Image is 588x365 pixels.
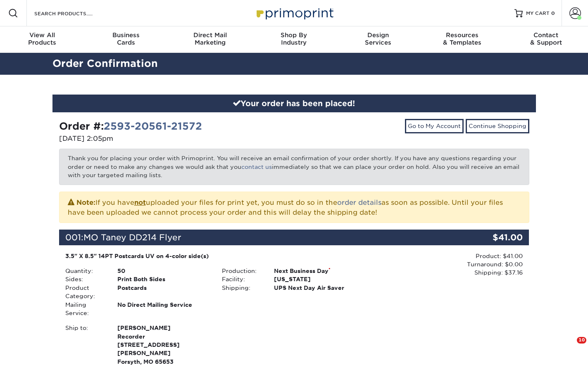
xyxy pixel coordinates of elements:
span: MY CART [526,10,550,17]
div: 50 [111,267,216,275]
span: 10 [577,337,586,344]
a: Shop ByIndustry [252,26,336,53]
div: Postcards [111,284,216,301]
div: Production: [216,267,268,275]
strong: Forsyth, MO 65653 [117,324,209,365]
div: Mailing Service: [59,301,111,318]
div: Industry [252,31,336,46]
a: Continue Shopping [466,119,529,133]
div: & Templates [420,31,504,46]
span: Business [84,31,168,39]
div: Cards [84,31,168,46]
p: Thank you for placing your order with Primoprint. You will receive an email confirmation of your ... [59,149,529,185]
div: & Support [504,31,588,46]
div: Shipping: [216,284,268,292]
a: contact us [241,164,272,170]
div: Product: $41.00 Turnaround: $0.00 Shipping: $37.16 [372,252,523,277]
div: Your order has been placed! [52,95,536,113]
div: 001: [59,230,451,245]
div: Next Business Day [268,267,372,275]
a: Direct MailMarketing [168,26,252,53]
span: Contact [504,31,588,39]
a: Resources& Templates [420,26,504,53]
strong: Order #: [59,120,202,132]
a: DesignServices [336,26,420,53]
span: Shop By [252,31,336,39]
img: Primoprint [253,4,336,22]
div: Print Both Sides [111,275,216,283]
div: Services [336,31,420,46]
strong: Note: [76,199,95,206]
span: MO Taney DD214 Flyer [83,232,181,242]
div: Facility: [216,275,268,283]
div: UPS Next Day Air Saver [268,284,372,292]
a: 2593-20561-21572 [104,120,202,132]
div: $41.00 [451,230,529,245]
div: Marketing [168,31,252,46]
div: 3.5" X 8.5" 14PT Postcards UV on 4-color side(s) [65,252,367,260]
div: Quantity: [59,267,111,275]
span: Resources [420,31,504,39]
a: order details [337,199,381,206]
span: Design [336,31,420,39]
div: No Direct Mailing Service [111,301,216,318]
iframe: Intercom live chat [560,337,580,357]
span: Recorder [117,332,209,341]
span: [STREET_ADDRESS][PERSON_NAME] [117,341,209,358]
div: Sides: [59,275,111,283]
span: 0 [551,10,555,16]
p: If you have uploaded your files for print yet, you must do so in the as soon as possible. Until y... [68,197,521,218]
a: Contact& Support [504,26,588,53]
div: Product Category: [59,284,111,301]
p: [DATE] 2:05pm [59,134,288,144]
div: [US_STATE] [268,275,372,283]
input: SEARCH PRODUCTS..... [33,8,114,18]
a: BusinessCards [84,26,168,53]
a: Go to My Account [405,119,464,133]
span: Direct Mail [168,31,252,39]
h2: Order Confirmation [46,56,542,71]
b: not [134,199,146,206]
span: [PERSON_NAME] [117,324,209,332]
